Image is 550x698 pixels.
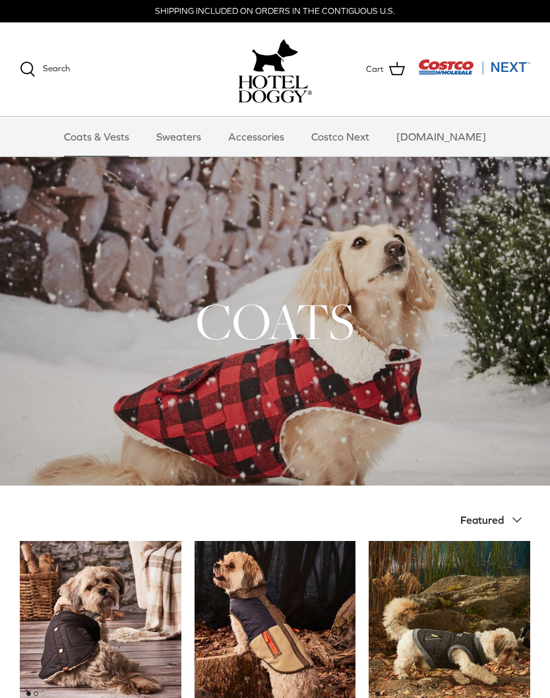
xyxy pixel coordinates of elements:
[238,36,312,103] a: hoteldoggy.com hoteldoggycom
[43,63,70,73] span: Search
[366,63,384,77] span: Cart
[20,61,70,77] a: Search
[20,289,530,354] h1: COATS
[144,117,213,156] a: Sweaters
[460,505,530,534] button: Featured
[52,117,141,156] a: Coats & Vests
[216,117,296,156] a: Accessories
[252,36,298,75] img: hoteldoggy.com
[238,75,312,103] img: hoteldoggycom
[299,117,381,156] a: Costco Next
[418,59,530,75] img: Costco Next
[460,514,504,526] span: Featured
[384,117,498,156] a: [DOMAIN_NAME]
[418,67,530,77] a: Visit Costco Next
[366,61,405,78] a: Cart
